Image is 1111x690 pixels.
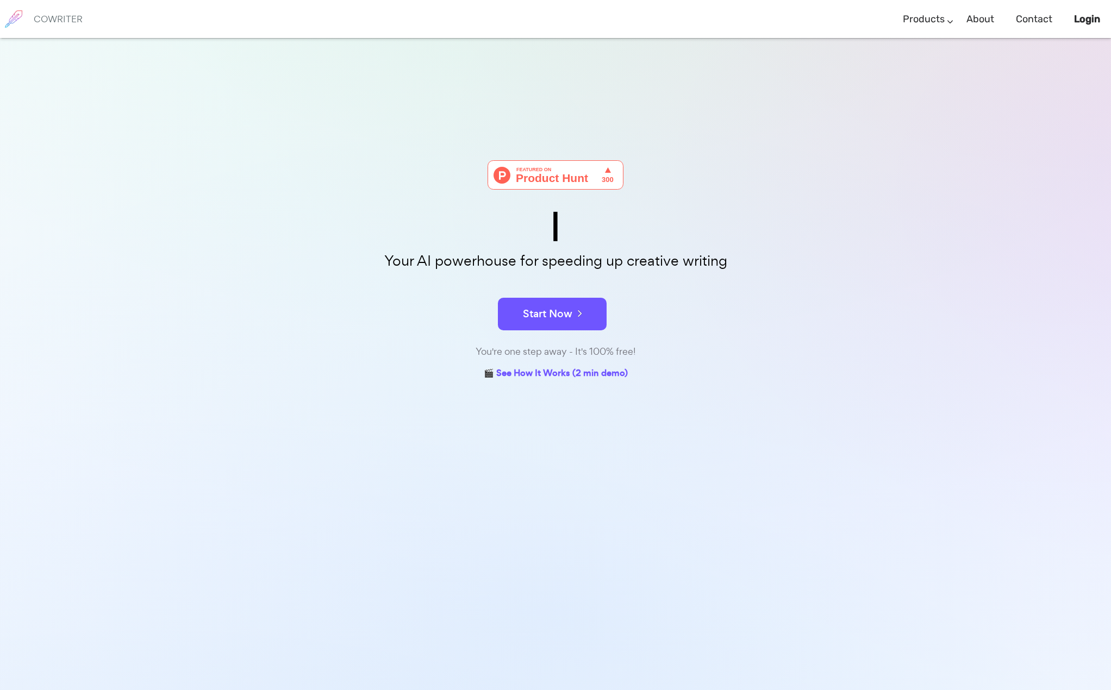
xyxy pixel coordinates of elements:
a: Contact [1016,3,1052,35]
b: Login [1074,13,1100,25]
a: About [966,3,994,35]
button: Start Now [498,298,607,330]
img: Cowriter - Your AI buddy for speeding up creative writing | Product Hunt [488,160,623,190]
a: Products [903,3,945,35]
a: 🎬 See How It Works (2 min demo) [484,366,628,382]
p: Your AI powerhouse for speeding up creative writing [284,249,827,273]
a: Login [1074,3,1100,35]
h6: COWRITER [34,14,83,24]
div: You're one step away - It's 100% free! [284,344,827,360]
